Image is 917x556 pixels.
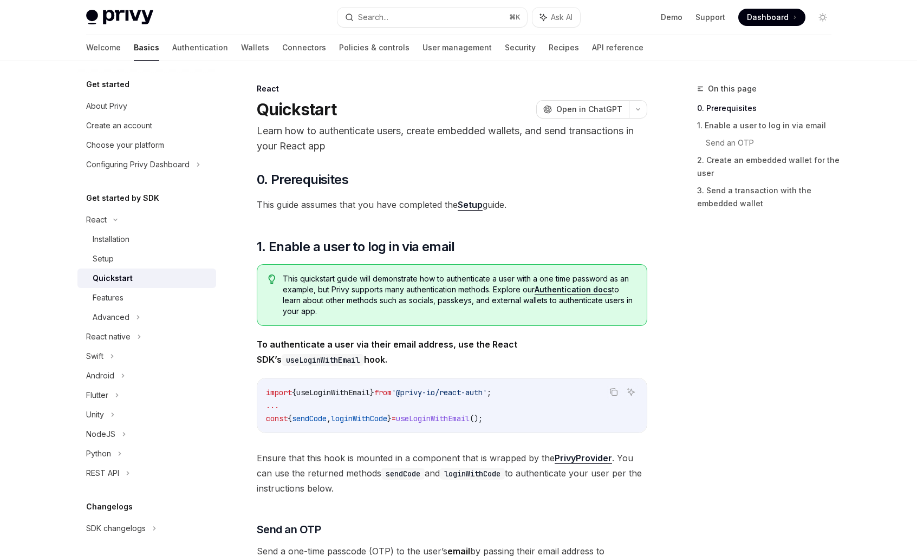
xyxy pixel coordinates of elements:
[257,339,517,365] strong: To authenticate a user via their email address, use the React SDK’s hook.
[738,9,805,26] a: Dashboard
[695,12,725,23] a: Support
[266,414,288,423] span: const
[86,522,146,535] div: SDK changelogs
[77,116,216,135] a: Create an account
[77,96,216,116] a: About Privy
[86,350,103,363] div: Swift
[241,35,269,61] a: Wallets
[282,35,326,61] a: Connectors
[268,274,276,284] svg: Tip
[77,249,216,269] a: Setup
[86,119,152,132] div: Create an account
[86,10,153,25] img: light logo
[257,123,647,154] p: Learn how to authenticate users, create embedded wallets, and send transactions in your React app
[282,354,364,366] code: useLoginWithEmail
[77,230,216,249] a: Installation
[697,152,840,182] a: 2. Create an embedded wallet for the user
[292,414,327,423] span: sendCode
[370,388,374,397] span: }
[257,100,337,119] h1: Quickstart
[551,12,573,23] span: Ask AI
[607,385,621,399] button: Copy the contents from the code block
[86,139,164,152] div: Choose your platform
[86,192,159,205] h5: Get started by SDK
[77,288,216,308] a: Features
[697,100,840,117] a: 0. Prerequisites
[706,134,840,152] a: Send an OTP
[296,388,370,397] span: useLoginWithEmail
[381,468,425,480] code: sendCode
[257,197,647,212] span: This guide assumes that you have completed the guide.
[374,388,392,397] span: from
[86,428,115,441] div: NodeJS
[93,252,114,265] div: Setup
[257,522,321,537] span: Send an OTP
[86,100,127,113] div: About Privy
[708,82,757,95] span: On this page
[536,100,629,119] button: Open in ChatGPT
[93,311,129,324] div: Advanced
[77,135,216,155] a: Choose your platform
[86,213,107,226] div: React
[337,8,527,27] button: Search...⌘K
[505,35,536,61] a: Security
[392,388,487,397] span: '@privy-io/react-auth'
[358,11,388,24] div: Search...
[458,199,483,211] a: Setup
[172,35,228,61] a: Authentication
[747,12,789,23] span: Dashboard
[339,35,409,61] a: Policies & controls
[509,13,521,22] span: ⌘ K
[697,117,840,134] a: 1. Enable a user to log in via email
[86,447,111,460] div: Python
[93,291,123,304] div: Features
[535,285,612,295] a: Authentication docs
[555,453,612,464] a: PrivyProvider
[327,414,331,423] span: ,
[257,83,647,94] div: React
[86,408,104,421] div: Unity
[624,385,638,399] button: Ask AI
[697,182,840,212] a: 3. Send a transaction with the embedded wallet
[86,158,190,171] div: Configuring Privy Dashboard
[86,330,131,343] div: React native
[470,414,483,423] span: ();
[396,414,470,423] span: useLoginWithEmail
[487,388,491,397] span: ;
[549,35,579,61] a: Recipes
[283,273,635,317] span: This quickstart guide will demonstrate how to authenticate a user with a one time password as an ...
[86,467,119,480] div: REST API
[93,233,129,246] div: Installation
[422,35,492,61] a: User management
[257,238,454,256] span: 1. Enable a user to log in via email
[257,171,348,188] span: 0. Prerequisites
[814,9,831,26] button: Toggle dark mode
[392,414,396,423] span: =
[592,35,643,61] a: API reference
[86,389,108,402] div: Flutter
[331,414,387,423] span: loginWithCode
[661,12,682,23] a: Demo
[440,468,505,480] code: loginWithCode
[257,450,647,496] span: Ensure that this hook is mounted in a component that is wrapped by the . You can use the returned...
[556,104,622,115] span: Open in ChatGPT
[86,369,114,382] div: Android
[266,401,279,410] span: ...
[86,500,133,513] h5: Changelogs
[86,35,121,61] a: Welcome
[93,272,133,285] div: Quickstart
[288,414,292,423] span: {
[266,388,292,397] span: import
[134,35,159,61] a: Basics
[387,414,392,423] span: }
[86,78,129,91] h5: Get started
[292,388,296,397] span: {
[77,269,216,288] a: Quickstart
[532,8,580,27] button: Ask AI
